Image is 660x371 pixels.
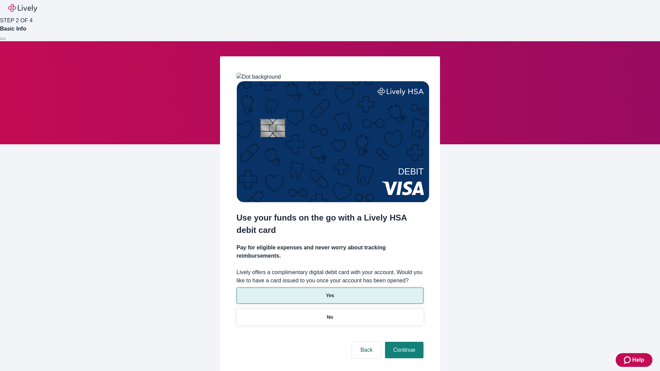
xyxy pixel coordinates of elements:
[236,268,423,285] label: Lively offers a complimentary digital debit card with your account. Would you like to have a card...
[236,81,429,202] img: Debit card
[616,353,652,367] button: Zendesk support iconHelp
[326,292,334,299] p: Yes
[385,342,423,358] button: Continue
[236,288,423,304] button: Yes
[236,73,281,81] img: Dot background
[352,342,381,358] button: Back
[624,356,632,364] svg: Zendesk support icon
[632,356,644,364] span: Help
[236,212,423,236] h2: Use your funds on the go with a Lively HSA debit card
[236,244,423,260] h4: Pay for eligible expenses and never worry about tracking reimbursements.
[236,309,423,325] button: No
[327,314,333,321] p: No
[8,4,37,12] img: Lively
